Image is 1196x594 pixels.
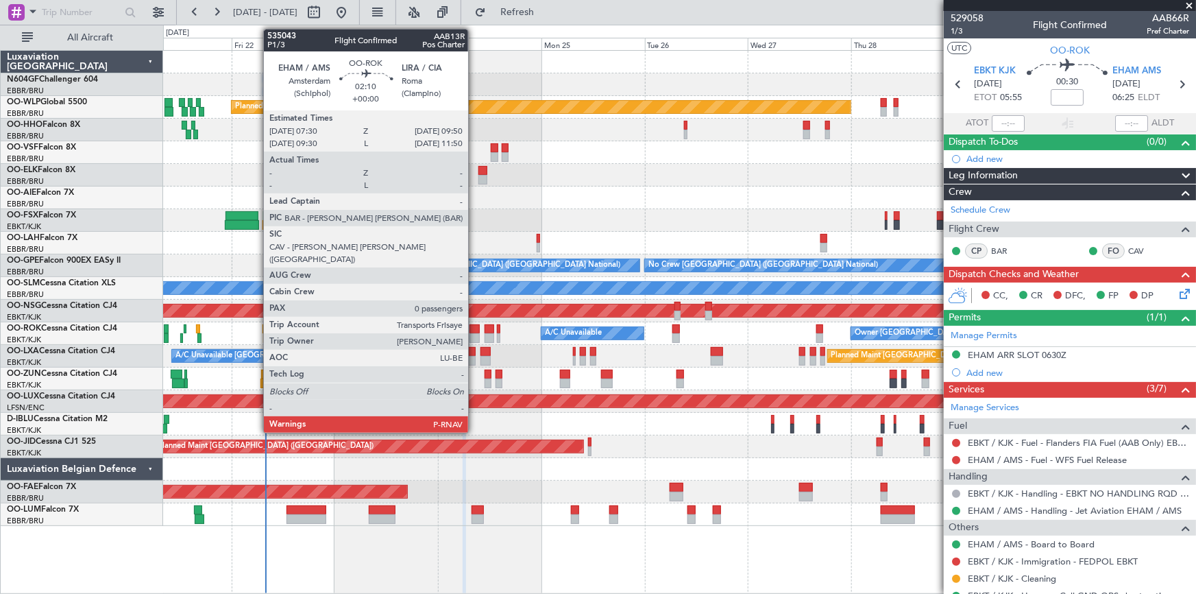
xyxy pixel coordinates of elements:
[947,42,971,54] button: UTC
[489,8,546,17] span: Refresh
[949,168,1018,184] span: Leg Information
[748,38,851,50] div: Wed 27
[993,289,1008,303] span: CC,
[42,2,121,23] input: Trip Number
[7,267,44,277] a: EBBR/BRU
[7,234,40,242] span: OO-LAH
[7,166,75,174] a: OO-ELKFalcon 8X
[7,257,39,265] span: OO-GPE
[965,243,988,259] div: CP
[966,153,1189,165] div: Add new
[1065,289,1086,303] span: DFC,
[7,222,41,232] a: EBKT/KJK
[968,538,1095,550] a: EHAM / AMS - Board to Board
[949,267,1079,283] span: Dispatch Checks and Weather
[7,279,40,287] span: OO-SLM
[7,483,38,491] span: OO-FAE
[968,573,1056,584] a: EBKT / KJK - Cleaning
[1147,310,1167,324] span: (1/1)
[7,257,121,265] a: OO-GPEFalcon 900EX EASy II
[7,483,76,491] a: OO-FAEFalcon 7X
[1147,381,1167,396] span: (3/7)
[1033,19,1107,33] div: Flight Confirmed
[7,392,39,401] span: OO-LUX
[7,438,36,446] span: OO-JID
[391,255,620,276] div: No Crew [GEOGRAPHIC_DATA] ([GEOGRAPHIC_DATA] National)
[949,418,967,434] span: Fuel
[7,324,117,333] a: OO-ROKCessna Citation CJ4
[7,143,76,152] a: OO-VSFFalcon 8X
[7,403,45,413] a: LFSN/ENC
[7,98,87,106] a: OO-WLPGlobal 5500
[7,425,41,436] a: EBKT/KJK
[7,75,39,84] span: N604GF
[831,346,1079,366] div: Planned Maint [GEOGRAPHIC_DATA] ([GEOGRAPHIC_DATA] National)
[7,312,41,322] a: EBKT/KJK
[974,91,997,105] span: ETOT
[7,176,44,187] a: EBBR/BRU
[1056,75,1078,89] span: 00:30
[992,115,1025,132] input: --:--
[951,204,1010,217] a: Schedule Crew
[233,6,297,19] span: [DATE] - [DATE]
[855,323,1040,344] div: Owner [GEOGRAPHIC_DATA]-[GEOGRAPHIC_DATA]
[1141,289,1154,303] span: DP
[36,33,145,43] span: All Aircraft
[949,134,1018,150] span: Dispatch To-Dos
[7,370,117,378] a: OO-ZUNCessna Citation CJ4
[1108,289,1119,303] span: FP
[7,234,77,242] a: OO-LAHFalcon 7X
[1147,11,1189,25] span: AAB66R
[968,488,1189,499] a: EBKT / KJK - Handling - EBKT NO HANDLING RQD FOR CJ
[1112,91,1134,105] span: 06:25
[7,279,116,287] a: OO-SLMCessna Citation XLS
[235,97,451,117] div: Planned Maint [GEOGRAPHIC_DATA] ([GEOGRAPHIC_DATA])
[15,27,149,49] button: All Aircraft
[7,438,96,446] a: OO-JIDCessna CJ1 525
[7,211,38,219] span: OO-FSX
[175,346,430,366] div: A/C Unavailable [GEOGRAPHIC_DATA] ([GEOGRAPHIC_DATA] National)
[991,245,1022,257] a: BAR
[968,556,1138,567] a: EBKT / KJK - Immigration - FEDPOL EBKT
[7,131,44,141] a: EBBR/BRU
[7,154,44,164] a: EBBR/BRU
[7,335,41,345] a: EBKT/KJK
[966,367,1189,379] div: Add new
[1102,243,1125,259] div: FO
[7,166,38,174] span: OO-ELK
[7,121,80,129] a: OO-HHOFalcon 8X
[1050,43,1090,58] span: OO-ROK
[949,382,984,398] span: Services
[7,506,41,514] span: OO-LUM
[968,505,1182,516] a: EHAM / AMS - Handling - Jet Aviation EHAM / AMS
[7,380,41,390] a: EBKT/KJK
[949,310,981,326] span: Permits
[7,493,44,503] a: EBBR/BRU
[949,520,979,536] span: Others
[974,78,1002,91] span: [DATE]
[7,516,44,526] a: EBBR/BRU
[951,329,1017,343] a: Manage Permits
[166,27,189,39] div: [DATE]
[968,437,1189,449] a: EBKT / KJK - Fuel - Flanders FIA Fuel (AAB Only) EBKT / KJK
[7,347,39,355] span: OO-LXA
[7,415,34,423] span: D-IBLU
[7,86,44,96] a: EBBR/BRU
[7,143,38,152] span: OO-VSF
[7,211,76,219] a: OO-FSXFalcon 7X
[1031,289,1042,303] span: CR
[949,185,972,200] span: Crew
[7,506,79,514] a: OO-LUMFalcon 7X
[968,454,1127,466] a: EHAM / AMS - Fuel - WFS Fuel Release
[1128,245,1159,257] a: CAV
[7,189,74,197] a: OO-AIEFalcon 7X
[1000,91,1022,105] span: 05:55
[7,121,42,129] span: OO-HHO
[1147,134,1167,149] span: (0/0)
[7,448,41,458] a: EBKT/KJK
[7,108,44,119] a: EBBR/BRU
[7,370,41,378] span: OO-ZUN
[974,64,1016,78] span: EBKT KJK
[7,98,40,106] span: OO-WLP
[1151,117,1174,130] span: ALDT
